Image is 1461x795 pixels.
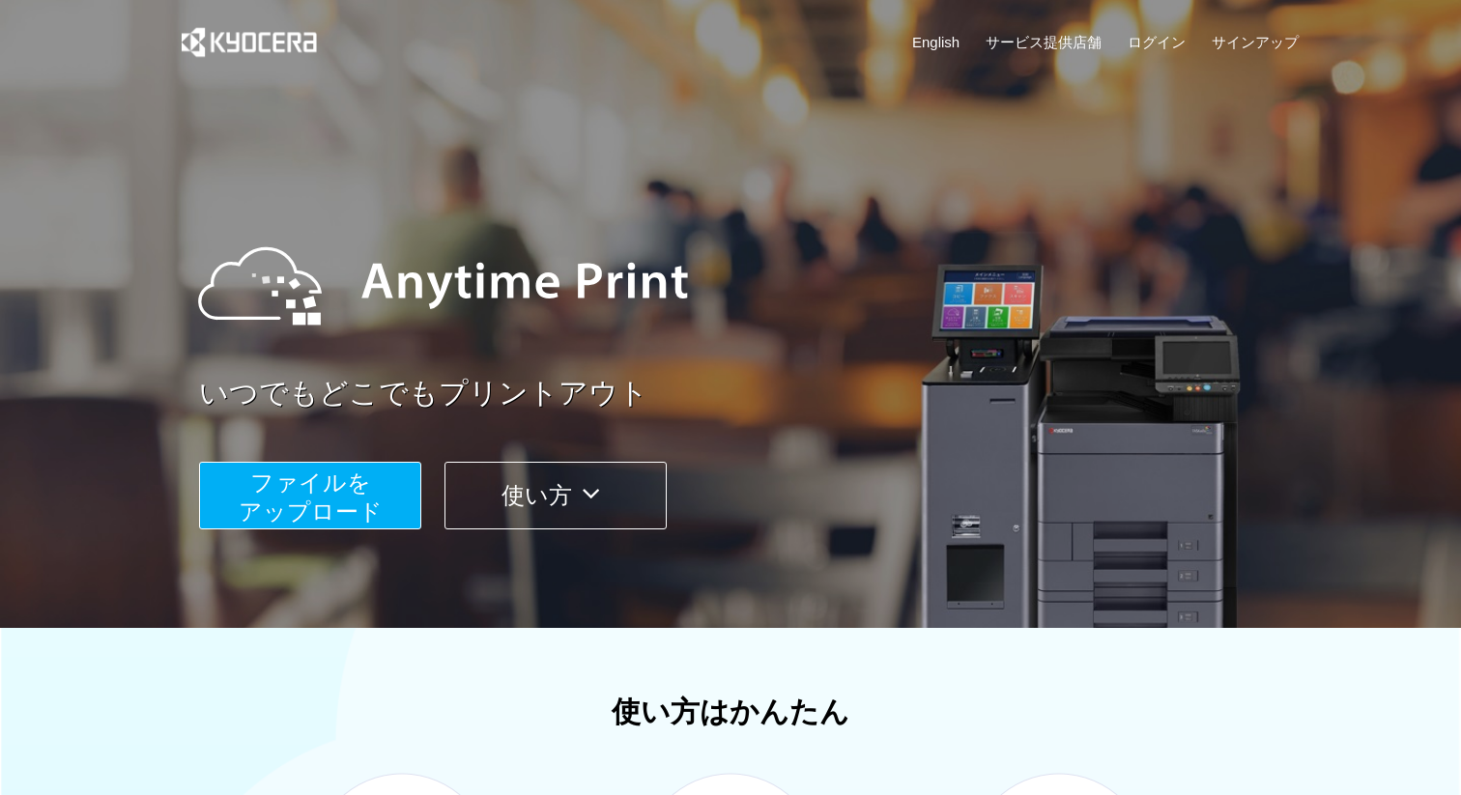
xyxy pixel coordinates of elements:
a: サインアップ [1212,32,1299,52]
a: いつでもどこでもプリントアウト [199,373,1310,414]
button: ファイルを​​アップロード [199,462,421,529]
a: サービス提供店舗 [986,32,1102,52]
a: ログイン [1128,32,1186,52]
button: 使い方 [444,462,667,529]
a: English [912,32,960,52]
span: ファイルを ​​アップロード [239,469,383,525]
